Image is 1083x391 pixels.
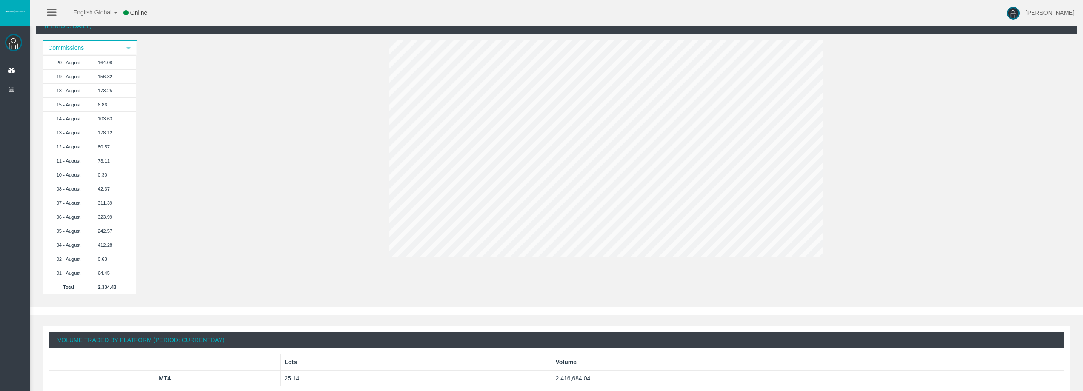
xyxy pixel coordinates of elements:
td: 19 - August [43,69,94,83]
td: 0.63 [94,252,136,266]
span: English Global [62,9,111,16]
td: 73.11 [94,154,136,168]
td: Total [43,280,94,294]
td: 20 - August [43,55,94,69]
td: 01 - August [43,266,94,280]
td: 12 - August [43,140,94,154]
td: 173.25 [94,83,136,97]
th: MT4 [49,370,281,386]
td: 42.37 [94,182,136,196]
td: 178.12 [94,126,136,140]
span: [PERSON_NAME] [1026,9,1074,16]
th: Lots [281,354,552,370]
th: Volume [552,354,1064,370]
td: 08 - August [43,182,94,196]
td: 156.82 [94,69,136,83]
td: 311.39 [94,196,136,210]
td: 412.28 [94,238,136,252]
span: select [125,45,132,51]
div: Volume Traded By Platform (Period: CurrentDay) [49,332,1064,348]
td: 11 - August [43,154,94,168]
td: 64.45 [94,266,136,280]
td: 04 - August [43,238,94,252]
td: 13 - August [43,126,94,140]
span: Commissions [43,41,121,54]
td: 2,334.43 [94,280,136,294]
td: 07 - August [43,196,94,210]
td: 6.86 [94,97,136,111]
td: 05 - August [43,224,94,238]
td: 164.08 [94,55,136,69]
span: Online [130,9,147,16]
div: (Period: Daily) [36,18,1077,34]
td: 0.30 [94,168,136,182]
td: 80.57 [94,140,136,154]
td: 18 - August [43,83,94,97]
td: 06 - August [43,210,94,224]
img: user-image [1007,7,1020,20]
td: 25.14 [281,370,552,386]
td: 10 - August [43,168,94,182]
td: 2,416,684.04 [552,370,1064,386]
td: 242.57 [94,224,136,238]
td: 15 - August [43,97,94,111]
td: 323.99 [94,210,136,224]
td: 02 - August [43,252,94,266]
img: logo.svg [4,10,26,13]
td: 14 - August [43,111,94,126]
td: 103.63 [94,111,136,126]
